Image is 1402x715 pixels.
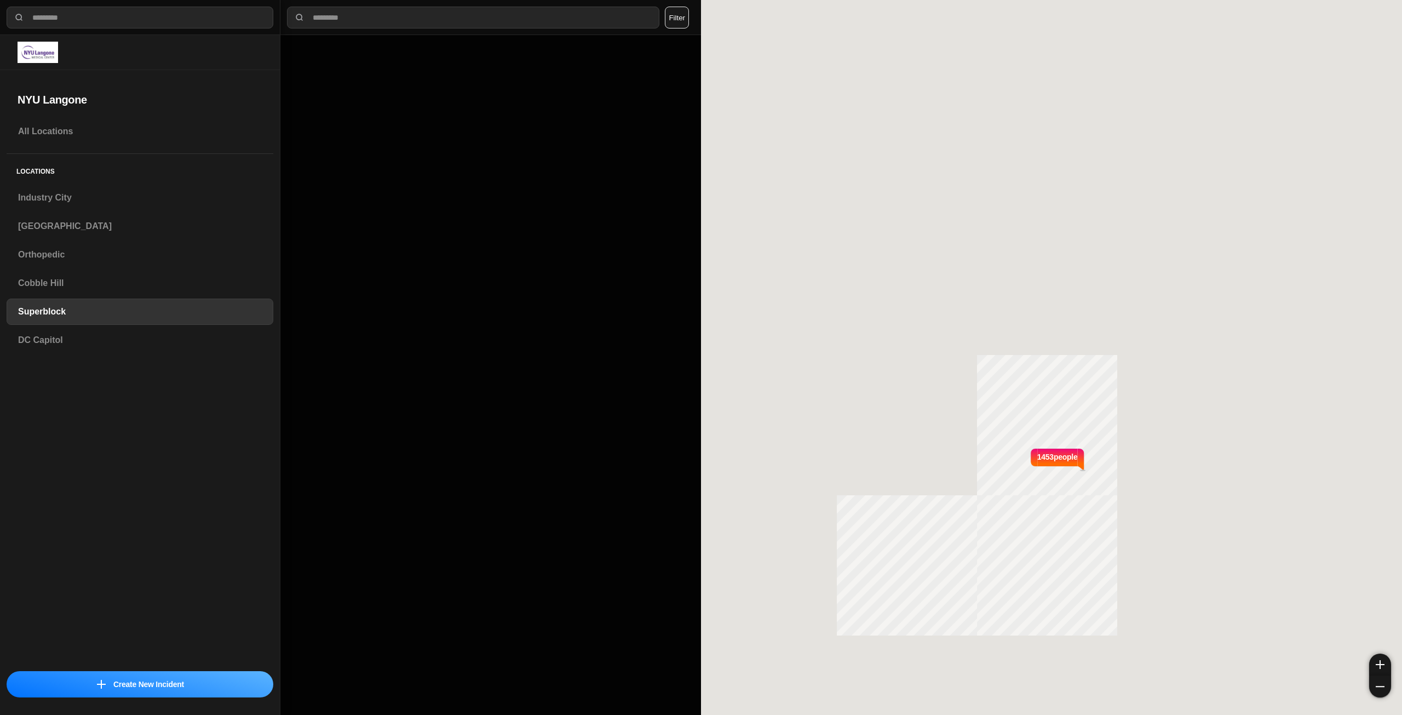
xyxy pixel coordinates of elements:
[1078,447,1086,471] img: notch
[97,680,106,689] img: icon
[7,327,273,353] a: DC Capitol
[18,305,262,318] h3: Superblock
[7,118,273,145] a: All Locations
[665,7,689,28] button: Filter
[14,12,25,23] img: search
[1037,451,1078,476] p: 1453 people
[18,92,262,107] h2: NYU Langone
[18,191,262,204] h3: Industry City
[7,242,273,268] a: Orthopedic
[18,125,262,138] h3: All Locations
[294,12,305,23] img: search
[1029,447,1037,471] img: notch
[18,334,262,347] h3: DC Capitol
[113,679,184,690] p: Create New Incident
[1376,682,1384,691] img: zoom-out
[7,270,273,296] a: Cobble Hill
[18,248,262,261] h3: Orthopedic
[1369,676,1391,697] button: zoom-out
[18,220,262,233] h3: [GEOGRAPHIC_DATA]
[7,671,273,697] button: iconCreate New Incident
[7,299,273,325] a: Superblock
[18,42,58,63] img: logo
[1369,654,1391,676] button: zoom-in
[7,154,273,185] h5: Locations
[7,185,273,211] a: Industry City
[18,277,262,290] h3: Cobble Hill
[1376,660,1384,669] img: zoom-in
[7,213,273,239] a: [GEOGRAPHIC_DATA]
